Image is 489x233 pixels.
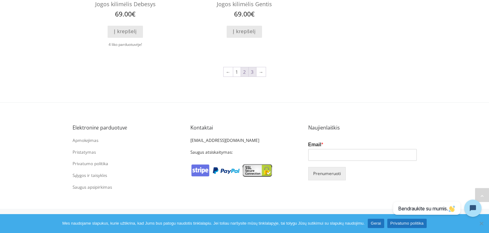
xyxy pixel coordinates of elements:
[227,26,262,38] a: Add to cart: “Jogos kilimėlis Gentis”
[308,142,417,148] label: Email
[73,41,178,48] div: 4 liko parduotuvėje!
[190,149,288,156] p: Saugus atsiskaitymas:
[308,167,346,180] button: Prenumeruoti
[132,10,136,18] span: €
[62,220,365,226] span: Mes naudojame slapukus, kurie užtikrina, kad Jums bus patogu naudotis tinklalapiu. Jei toliau nar...
[387,219,427,228] a: Privatumo politika
[73,161,108,166] a: Privatumo politika
[308,125,417,131] h5: Naujienlaiškis
[368,219,384,228] a: Gerai
[256,67,266,77] a: →
[251,10,255,18] span: €
[241,67,248,77] span: Puslapis 2
[249,67,256,77] a: Puslapis 3
[224,67,233,77] a: ←
[190,125,299,131] h5: Kontaktai
[73,149,96,155] a: Pristatymas
[234,10,255,18] bdi: 69.00
[73,125,181,131] h5: Elektroninė parduotuvė
[73,67,417,79] nav: Product Pagination
[478,220,484,226] span: Ne
[115,10,136,18] bdi: 69.00
[233,67,241,77] a: Puslapis 1
[190,137,288,144] p: [EMAIL_ADDRESS][DOMAIN_NAME]
[73,138,99,143] a: Apmokėjimas
[73,184,112,190] a: Saugus apsipirkimas
[108,26,143,38] a: Add to cart: “Jogos kilimėlis Debesys”
[73,173,107,178] a: Sąlygos ir taisyklės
